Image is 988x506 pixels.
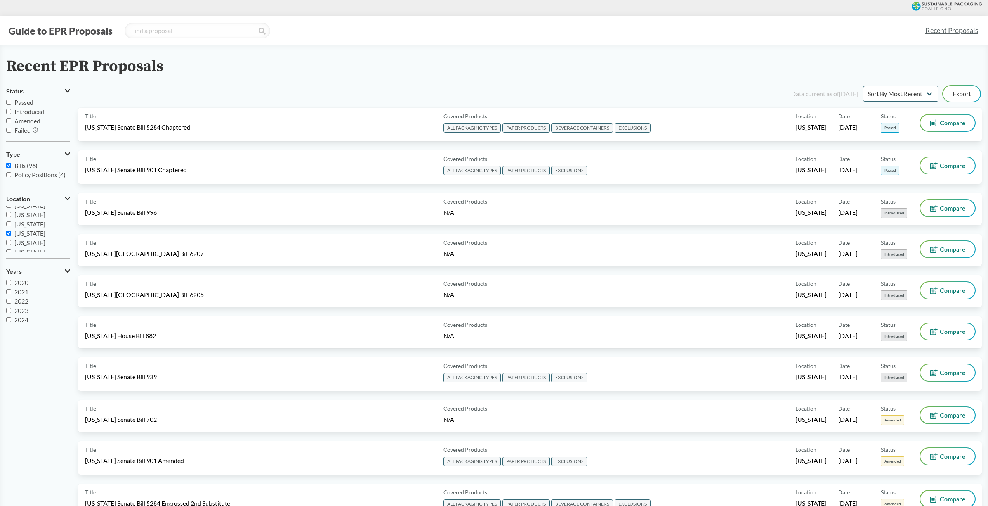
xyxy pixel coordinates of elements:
span: Introduced [881,373,907,382]
span: Location [795,321,816,329]
span: [DATE] [838,208,858,217]
span: Title [85,404,96,413]
span: [DATE] [838,456,858,465]
span: N/A [443,416,454,423]
input: 2024 [6,317,11,322]
span: Title [85,112,96,120]
span: 2021 [14,288,28,295]
span: Location [795,238,816,247]
span: Date [838,238,850,247]
button: Compare [920,157,975,174]
span: [US_STATE] Senate Bill 901 Chaptered [85,166,187,174]
span: Introduced [881,208,907,218]
span: Status [881,155,896,163]
span: PAPER PRODUCTS [502,166,550,175]
span: Title [85,280,96,288]
span: EXCLUSIONS [551,457,587,466]
span: Location [795,446,816,454]
button: Compare [920,407,975,423]
span: Title [85,238,96,247]
span: ALL PACKAGING TYPES [443,373,501,382]
span: [US_STATE] [795,332,827,340]
span: Compare [940,412,965,418]
button: Years [6,265,70,278]
span: Covered Products [443,238,487,247]
span: Years [6,268,22,275]
span: Location [795,488,816,496]
span: BEVERAGE CONTAINERS [551,123,613,133]
span: EXCLUSIONS [551,373,587,382]
span: Title [85,155,96,163]
input: Bills (96) [6,163,11,168]
span: PAPER PRODUCTS [502,373,550,382]
span: [US_STATE] Senate Bill 939 [85,373,157,381]
span: [US_STATE] [795,373,827,381]
span: Compare [940,328,965,335]
span: Covered Products [443,321,487,329]
span: [DATE] [838,373,858,381]
input: [US_STATE] [6,231,11,236]
input: 2023 [6,308,11,313]
span: Status [6,88,24,95]
span: Date [838,488,850,496]
span: Date [838,280,850,288]
span: Status [881,280,896,288]
span: Covered Products [443,197,487,206]
span: Covered Products [443,112,487,120]
span: PAPER PRODUCTS [502,457,550,466]
button: Export [943,86,980,102]
input: 2021 [6,289,11,294]
span: EXCLUSIONS [615,123,651,133]
span: Introduced [14,108,44,115]
span: Date [838,197,850,206]
span: Amended [881,415,904,425]
span: 2023 [14,307,28,314]
span: Location [795,197,816,206]
span: Compare [940,205,965,211]
span: Introduced [881,332,907,341]
span: Status [881,112,896,120]
span: [US_STATE][GEOGRAPHIC_DATA] Bill 6205 [85,290,204,299]
span: [US_STATE] [14,202,45,209]
button: Compare [920,115,975,131]
input: Passed [6,100,11,105]
span: [US_STATE] Senate Bill 702 [85,415,157,424]
span: Title [85,488,96,496]
span: Compare [940,370,965,376]
span: Date [838,321,850,329]
span: Compare [940,453,965,459]
span: Location [795,362,816,370]
span: Date [838,404,850,413]
a: Recent Proposals [922,22,982,39]
span: Covered Products [443,446,487,454]
span: Introduced [881,249,907,259]
input: Introduced [6,109,11,114]
span: Covered Products [443,155,487,163]
span: [US_STATE] [795,290,827,299]
span: [US_STATE] Senate Bill 996 [85,208,157,217]
span: ALL PACKAGING TYPES [443,166,501,175]
span: [DATE] [838,249,858,258]
span: Type [6,151,20,158]
span: Status [881,238,896,247]
span: Location [795,155,816,163]
span: [DATE] [838,415,858,424]
span: N/A [443,250,454,257]
span: Passed [14,98,33,106]
span: [US_STATE] Senate Bill 5284 Chaptered [85,123,190,131]
span: Compare [940,246,965,252]
button: Guide to EPR Proposals [6,24,115,37]
button: Location [6,192,70,206]
span: [DATE] [838,166,858,174]
span: Status [881,404,896,413]
button: Compare [920,364,975,381]
input: [US_STATE] [6,221,11,226]
span: [US_STATE] Senate Bill 901 Amended [85,456,184,465]
span: Amended [881,456,904,466]
span: Compare [940,120,965,126]
span: [US_STATE] House Bill 882 [85,332,156,340]
span: Compare [940,496,965,502]
span: [US_STATE][GEOGRAPHIC_DATA] Bill 6207 [85,249,204,258]
span: [US_STATE] [14,230,45,237]
span: Location [795,112,816,120]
